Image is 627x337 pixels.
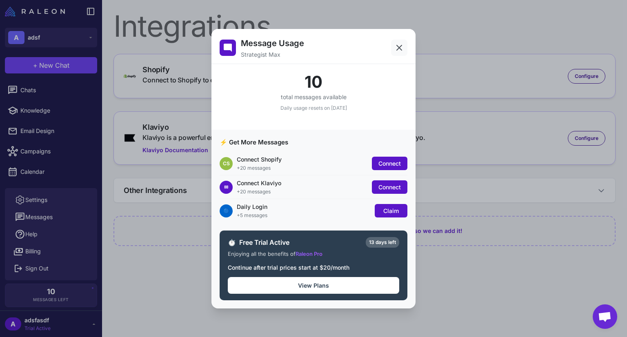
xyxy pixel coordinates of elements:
[241,50,304,59] p: Strategist Max
[237,212,371,219] div: +5 messages
[220,204,233,217] div: 🔵
[228,250,399,258] div: Enjoying all the benefits of
[220,157,233,170] div: CS
[237,179,368,187] div: Connect Klaviyo
[220,74,407,90] div: 10
[281,93,347,100] span: total messages available
[366,237,399,248] div: 13 days left
[372,157,407,170] button: Connect
[220,181,233,194] div: ✉
[375,204,407,217] button: Claim
[237,202,371,211] div: Daily Login
[239,237,362,247] span: Free Trial Active
[378,184,401,191] span: Connect
[237,155,368,164] div: Connect Shopify
[228,277,399,294] button: View Plans
[220,138,407,147] h3: ⚡ Get More Messages
[241,37,304,49] h2: Message Usage
[228,264,349,271] span: Continue after trial prices start at $20/month
[280,105,347,111] span: Daily usage resets on [DATE]
[237,164,368,172] div: +20 messages
[378,160,401,167] span: Connect
[237,188,368,195] div: +20 messages
[228,237,236,247] span: ⏱️
[383,207,399,214] span: Claim
[593,304,617,329] div: Open chat
[372,180,407,194] button: Connect
[296,251,322,257] span: Raleon Pro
